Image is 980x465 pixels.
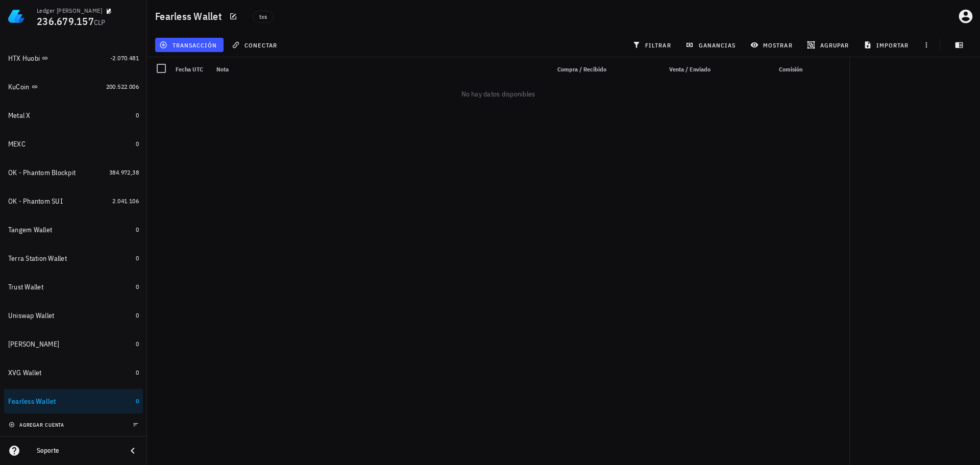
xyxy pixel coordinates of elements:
a: Uniswap Wallet 0 [4,303,143,328]
span: txs [259,11,267,22]
a: Trust Wallet 0 [4,275,143,299]
div: Soporte [37,447,118,455]
span: Nota [216,65,229,73]
span: 2.041.106 [112,197,139,205]
div: Trust Wallet [8,283,43,291]
span: 0 [136,140,139,148]
button: agrupar [803,38,855,52]
span: 0 [136,111,139,119]
button: ganancias [681,38,742,52]
span: 0 [136,340,139,348]
span: 236.679.157 [37,14,94,28]
a: Fearless Wallet 0 [4,389,143,413]
a: MEXC 0 [4,132,143,156]
span: filtrar [634,41,671,49]
div: Fecha UTC [171,57,212,82]
span: agrupar [809,41,849,49]
h1: Fearless Wallet [155,8,226,25]
div: MEXC [8,140,26,149]
button: conectar [228,38,284,52]
a: OK - Phantom Blockpit 384.972,38 [4,160,143,185]
div: Venta / Enviado [649,57,715,82]
div: Nota [212,57,545,82]
button: agregar cuenta [6,420,69,430]
span: 0 [136,369,139,376]
div: HTX Huobi [8,54,40,63]
span: importar [866,41,909,49]
button: transacción [155,38,224,52]
span: 0 [136,311,139,319]
span: 0 [136,254,139,262]
div: OK - Phantom Blockpit [8,168,76,177]
div: Tangem Wallet [8,226,52,234]
span: transacción [161,41,217,49]
span: 0 [136,283,139,290]
span: Comisión [779,65,802,73]
a: KuCoin 200.522.006 [4,75,143,99]
span: Fecha UTC [176,65,203,73]
span: Compra / Recibido [557,65,606,73]
img: LedgiFi [8,8,24,25]
div: OK - Phantom SUI [8,197,63,206]
div: No hay datos disponibles [147,82,849,106]
div: KuCoin [8,83,30,91]
div: [PERSON_NAME] [8,340,59,349]
button: importar [859,38,915,52]
span: 200.522.006 [106,83,139,90]
a: Metal X 0 [4,103,143,128]
span: 0 [136,397,139,405]
a: [PERSON_NAME] 0 [4,332,143,356]
div: Metal X [8,111,31,120]
span: mostrar [752,41,793,49]
div: XVG Wallet [8,369,42,377]
span: 384.972,38 [109,168,139,176]
a: HTX Huobi -2.070.481 [4,46,143,70]
div: Ledger [PERSON_NAME] [37,7,102,15]
a: Terra Station Wallet 0 [4,246,143,271]
div: Uniswap Wallet [8,311,55,320]
span: conectar [234,41,277,49]
a: OK - Phantom SUI 2.041.106 [4,189,143,213]
div: Compra / Recibido [545,57,610,82]
div: Comisión [733,57,806,82]
button: mostrar [746,38,799,52]
div: Terra Station Wallet [8,254,67,263]
span: 0 [136,226,139,233]
span: Venta / Enviado [669,65,710,73]
a: Tangem Wallet 0 [4,217,143,242]
span: CLP [94,18,106,27]
span: agregar cuenta [11,422,64,428]
a: XVG Wallet 0 [4,360,143,385]
div: Fearless Wallet [8,397,57,406]
span: -2.070.481 [110,54,139,62]
span: ganancias [688,41,736,49]
button: filtrar [628,38,677,52]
